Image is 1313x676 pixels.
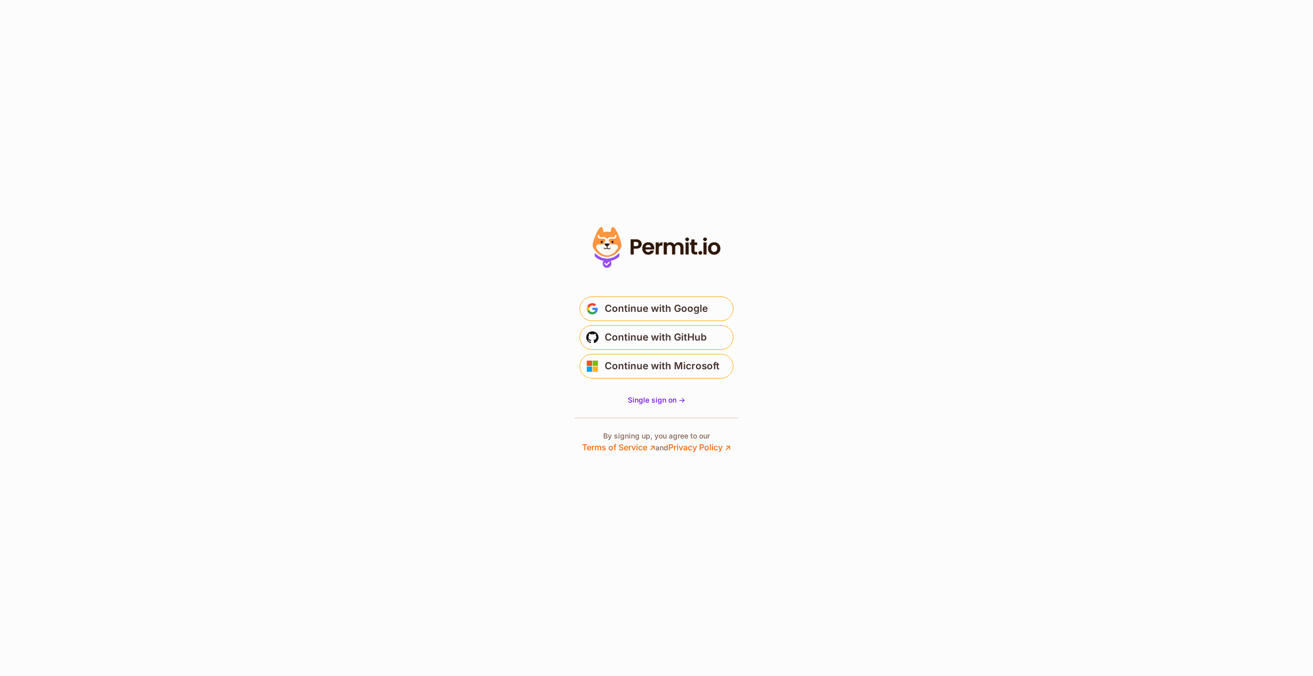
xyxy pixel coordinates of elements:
[582,431,731,453] p: By signing up, you agree to our and
[580,296,733,321] button: Continue with Google
[605,301,708,317] span: Continue with Google
[580,354,733,379] button: Continue with Microsoft
[605,329,707,346] span: Continue with GitHub
[582,442,655,452] a: Terms of Service ↗
[605,358,720,374] span: Continue with Microsoft
[580,325,733,350] button: Continue with GitHub
[668,442,731,452] a: Privacy Policy ↗
[628,395,685,404] span: Single sign on ->
[628,395,685,405] a: Single sign on ->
